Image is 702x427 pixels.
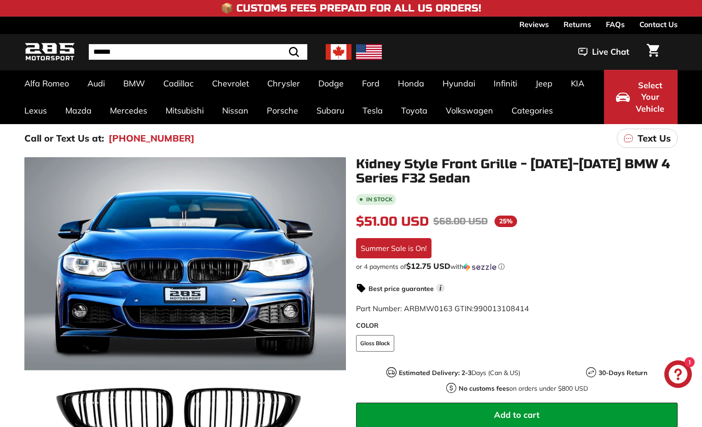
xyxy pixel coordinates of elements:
p: Text Us [638,131,671,145]
button: Live Chat [566,40,641,63]
a: Mitsubishi [156,97,213,124]
a: Chevrolet [203,70,258,97]
a: Dodge [309,70,353,97]
span: Live Chat [592,46,629,58]
a: Cart [641,36,665,68]
a: Cadillac [154,70,203,97]
a: Lexus [15,97,56,124]
a: Mercedes [101,97,156,124]
a: Nissan [213,97,258,124]
strong: 30-Days Return [598,369,647,377]
a: Chrysler [258,70,309,97]
span: 25% [495,216,517,227]
span: Select Your Vehicle [634,80,666,115]
b: In stock [366,197,392,202]
strong: Estimated Delivery: 2-3 [399,369,472,377]
a: KIA [562,70,593,97]
a: Volkswagen [437,97,502,124]
span: Part Number: ARBMW0163 GTIN: [356,304,529,313]
label: COLOR [356,321,678,330]
a: Reviews [519,17,549,32]
p: Days (Can & US) [399,368,520,378]
a: Hyundai [433,70,484,97]
p: on orders under $800 USD [459,384,588,393]
a: BMW [114,70,154,97]
span: i [436,284,445,292]
inbox-online-store-chat: Shopify online store chat [662,360,695,390]
span: $12.75 USD [406,261,450,271]
a: Alfa Romeo [15,70,78,97]
span: Add to cart [494,410,540,420]
span: $51.00 USD [356,214,429,229]
a: Ford [353,70,389,97]
a: Contact Us [639,17,678,32]
p: Call or Text Us at: [24,131,104,145]
a: [PHONE_NUMBER] [109,131,195,145]
a: Returns [564,17,591,32]
div: or 4 payments of$12.75 USDwithSezzle Click to learn more about Sezzle [356,262,678,271]
h1: Kidney Style Front Grille - [DATE]-[DATE] BMW 4 Series F32 Sedan [356,157,678,186]
a: Tesla [353,97,392,124]
div: Summer Sale is On! [356,238,432,258]
img: Logo_285_Motorsport_areodynamics_components [24,41,75,63]
a: Infiniti [484,70,526,97]
a: Categories [502,97,562,124]
span: $68.00 USD [433,216,488,227]
a: Toyota [392,97,437,124]
strong: No customs fees [459,384,509,393]
a: Text Us [617,129,678,148]
a: Porsche [258,97,307,124]
img: Sezzle [463,263,496,271]
a: Mazda [56,97,101,124]
button: Select Your Vehicle [604,70,678,124]
div: or 4 payments of with [356,262,678,271]
a: Jeep [526,70,562,97]
input: Search [89,44,307,60]
a: Subaru [307,97,353,124]
strong: Best price guarantee [368,285,434,293]
a: FAQs [606,17,625,32]
a: Honda [389,70,433,97]
a: Audi [78,70,114,97]
span: 990013108414 [474,304,529,313]
h4: 📦 Customs Fees Prepaid for All US Orders! [221,3,481,14]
